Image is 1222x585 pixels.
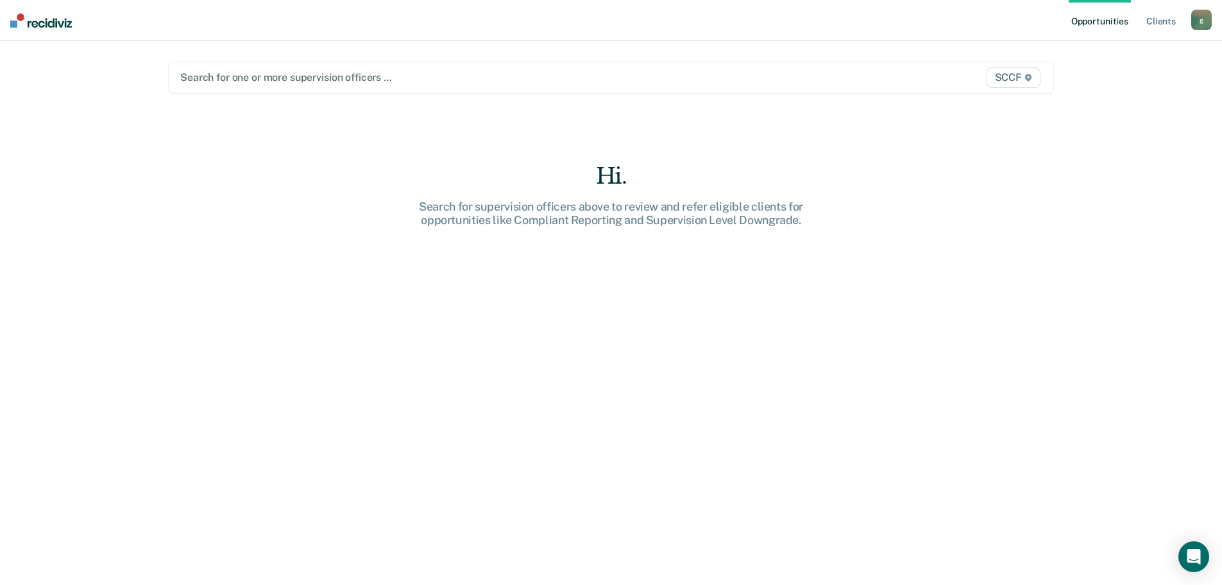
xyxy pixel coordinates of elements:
span: SCCF [987,67,1040,88]
div: Search for supervision officers above to review and refer eligible clients for opportunities like... [406,200,817,227]
div: Hi. [406,163,817,189]
button: g [1191,10,1212,30]
div: Open Intercom Messenger [1178,541,1209,572]
img: Recidiviz [10,13,72,28]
